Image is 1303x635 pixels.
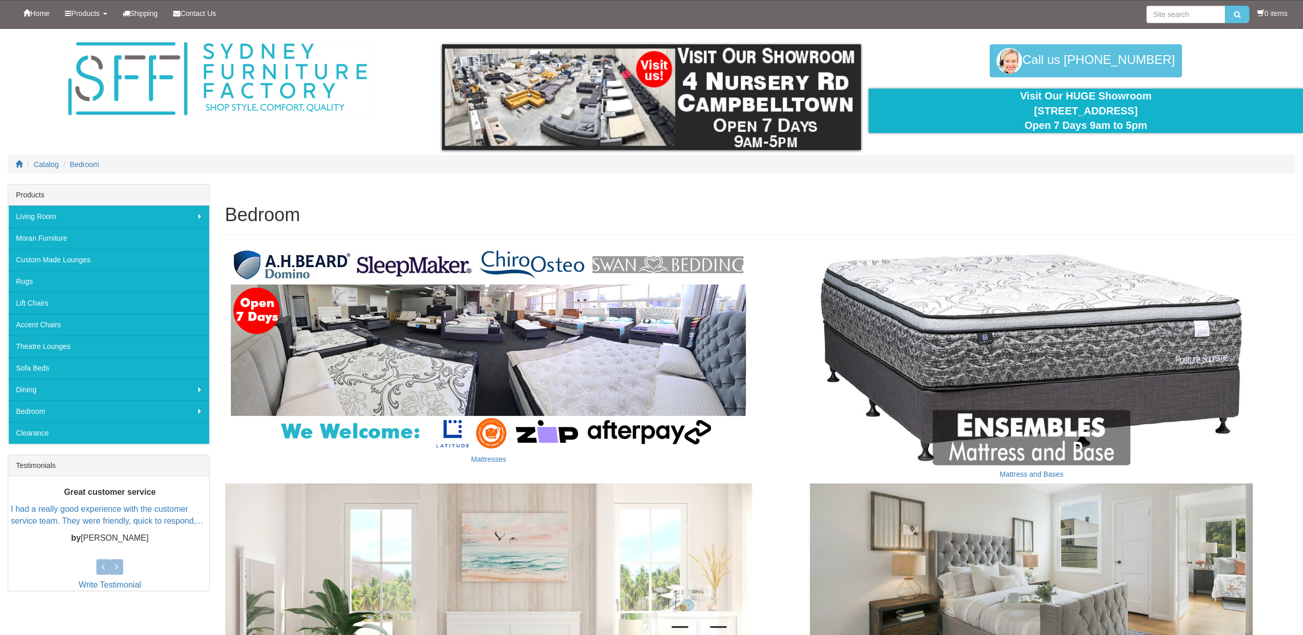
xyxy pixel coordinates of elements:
a: Theatre Lounges [8,336,209,357]
span: Home [30,9,49,18]
a: Write Testimonial [79,580,141,589]
h1: Bedroom [225,205,1296,225]
p: [PERSON_NAME] [11,532,209,544]
a: Rugs [8,271,209,292]
b: Great customer service [64,488,156,497]
img: showroom.gif [442,44,861,150]
a: Home [15,1,57,26]
a: Accent Chairs [8,314,209,336]
a: Contact Us [165,1,224,26]
b: by [71,533,81,542]
a: Lift Chairs [8,292,209,314]
input: Site search [1146,6,1225,23]
a: Shipping [115,1,166,26]
a: Moran Furniture [8,227,209,249]
a: Clearance [8,422,209,444]
a: Bedroom [70,160,99,169]
a: Products [57,1,114,26]
a: Catalog [34,160,59,169]
a: Living Room [8,206,209,227]
a: Custom Made Lounges [8,249,209,271]
img: Mattress and Bases [768,245,1295,465]
a: Dining [8,379,209,400]
a: Mattress and Bases [1000,470,1063,478]
div: Products [8,185,209,206]
span: Contact Us [180,9,216,18]
a: I had a really good experience with the customer service team. They were friendly, quick to respo... [11,505,203,526]
span: Shipping [130,9,158,18]
a: Mattresses [471,455,506,463]
a: Bedroom [8,400,209,422]
a: Sofa Beds [8,357,209,379]
div: Visit Our HUGE Showroom [STREET_ADDRESS] Open 7 Days 9am to 5pm [876,89,1295,133]
img: Sydney Furniture Factory [63,39,372,119]
div: Testimonials [8,455,209,476]
img: Mattresses [231,245,746,450]
li: 0 items [1257,8,1288,19]
span: Products [71,9,99,18]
